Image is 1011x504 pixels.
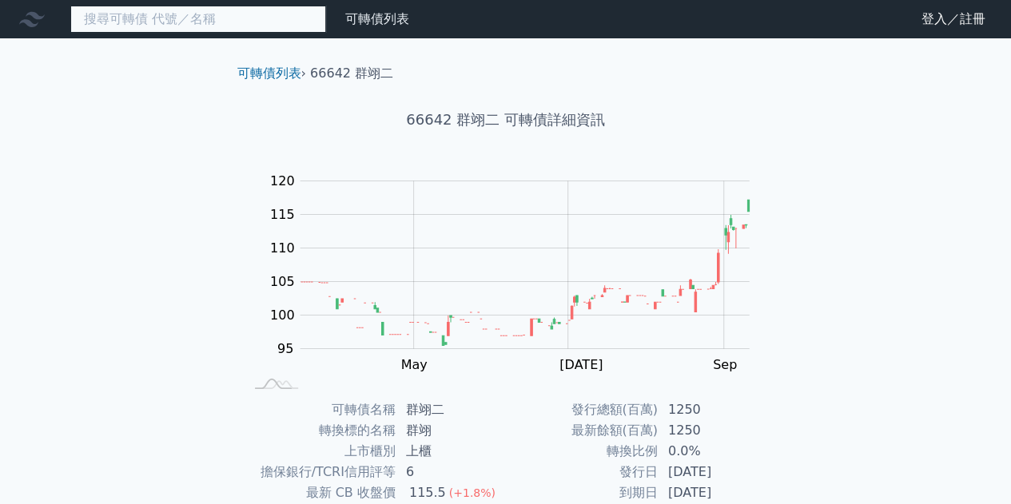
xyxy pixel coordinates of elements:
[396,462,506,482] td: 6
[909,6,998,32] a: 登入／註冊
[277,341,293,356] tspan: 95
[345,11,409,26] a: 可轉債列表
[270,308,295,323] tspan: 100
[396,420,506,441] td: 群翊
[270,173,295,189] tspan: 120
[244,399,396,420] td: 可轉債名稱
[713,357,737,372] tspan: Sep
[244,462,396,482] td: 擔保銀行/TCRI信用評等
[237,65,301,81] a: 可轉債列表
[506,420,659,441] td: 最新餘額(百萬)
[659,441,768,462] td: 0.0%
[449,486,496,499] span: (+1.8%)
[506,399,659,420] td: 發行總額(百萬)
[506,462,659,482] td: 發行日
[559,357,603,372] tspan: [DATE]
[244,441,396,462] td: 上市櫃別
[506,441,659,462] td: 轉換比例
[301,200,749,345] g: Series
[270,240,295,256] tspan: 110
[396,441,506,462] td: 上櫃
[506,482,659,503] td: 到期日
[70,6,326,33] input: 搜尋可轉債 代號／名稱
[659,462,768,482] td: [DATE]
[270,274,295,289] tspan: 105
[310,64,393,83] li: 66642 群翊二
[396,399,506,420] td: 群翊二
[406,483,449,502] div: 115.5
[261,173,773,405] g: Chart
[244,482,396,503] td: 最新 CB 收盤價
[659,482,768,503] td: [DATE]
[659,420,768,441] td: 1250
[659,399,768,420] td: 1250
[400,357,427,372] tspan: May
[237,64,306,83] li: ›
[225,109,787,131] h1: 66642 群翊二 可轉債詳細資訊
[244,420,396,441] td: 轉換標的名稱
[270,207,295,222] tspan: 115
